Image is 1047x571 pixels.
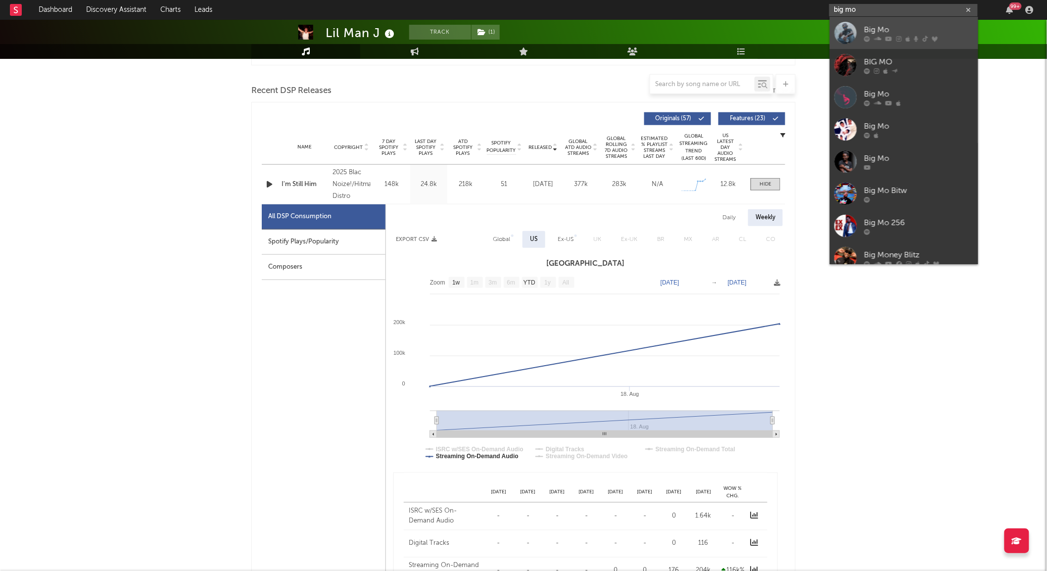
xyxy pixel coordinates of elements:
div: 24.8k [413,180,445,190]
div: - [633,539,657,549]
div: [DATE] [572,489,601,496]
div: 1.64k [691,512,715,522]
div: - [633,512,657,522]
div: 12.8k [714,180,743,190]
a: BIG MO [830,49,978,81]
div: Weekly [748,209,783,226]
text: All [563,280,569,286]
div: Name [282,143,328,151]
div: - [486,539,511,549]
div: - [604,539,628,549]
div: 99 + [1009,2,1022,10]
text: [DATE] [728,279,747,286]
input: Search by song name or URL [650,81,755,89]
span: Global ATD Audio Streams [565,139,592,156]
text: 200k [393,319,405,325]
div: [DATE] [660,489,689,496]
a: Big Mo [830,17,978,49]
input: Search for artists [829,4,978,16]
div: - [545,512,569,522]
span: Spotify Popularity [487,140,516,154]
span: Last Day Spotify Plays [413,139,439,156]
div: 377k [565,180,598,190]
div: Big Mo Bitw [864,185,973,196]
div: - [574,512,599,522]
text: 1w [452,280,460,286]
a: Big Mo 256 [830,210,978,242]
text: 1y [544,280,551,286]
div: [DATE] [630,489,660,496]
span: ATD Spotify Plays [450,139,476,156]
text: Streaming On-Demand Video [546,453,628,460]
div: Lil Man J [326,25,397,41]
a: Big Mo [830,81,978,113]
div: - [516,512,540,522]
text: 100k [393,350,405,356]
span: Global Rolling 7D Audio Streams [603,136,630,159]
span: Copyright [334,144,363,150]
div: - [486,512,511,522]
span: Released [528,144,552,150]
div: ISRC w/SES On-Demand Audio [409,507,481,526]
div: Big Mo [864,88,973,100]
div: US [530,234,538,245]
div: Big Mo [864,24,973,36]
div: Big Mo 256 [864,217,973,229]
span: ( 1 ) [471,25,500,40]
div: Spotify Plays/Popularity [262,230,385,255]
button: (1) [472,25,500,40]
div: Composers [262,255,385,280]
div: 0 [662,539,686,549]
div: All DSP Consumption [262,204,385,230]
a: Big Mo [830,113,978,145]
text: ISRC w/SES On-Demand Audio [436,446,523,453]
div: 2025 Blac Noize!/Hitmaker Distro [333,167,371,202]
div: Ex-US [558,234,573,245]
button: 99+ [1006,6,1013,14]
div: [DATE] [484,489,513,496]
text: 1m [471,280,479,286]
span: Estimated % Playlist Streams Last Day [641,136,668,159]
div: BIG MO [864,56,973,68]
button: Track [409,25,471,40]
div: - [720,539,745,549]
div: All DSP Consumption [268,211,332,223]
div: Big Mo [864,120,973,132]
div: [DATE] [601,489,630,496]
div: Daily [715,209,743,226]
button: Features(23) [718,112,785,125]
div: Global Streaming Trend (Last 60D) [679,133,709,162]
div: Digital Tracks [409,539,481,549]
text: YTD [523,280,535,286]
div: 116 [691,539,715,549]
a: Big Mo Bitw [830,178,978,210]
text: Streaming On-Demand Total [656,446,735,453]
div: 148k [376,180,408,190]
a: Big Money Blitz [830,242,978,274]
div: - [574,539,599,549]
button: Originals(57) [644,112,711,125]
text: Digital Tracks [546,446,584,453]
text: 18. Aug [620,391,639,397]
div: - [545,539,569,549]
div: 218k [450,180,482,190]
div: - [516,539,540,549]
text: 6m [507,280,516,286]
div: N/A [641,180,674,190]
span: 7 Day Spotify Plays [376,139,402,156]
div: [DATE] [526,180,560,190]
span: Originals ( 57 ) [651,116,696,122]
a: Big Mo [830,145,978,178]
div: - [604,512,628,522]
div: 51 [487,180,522,190]
div: 0 [662,512,686,522]
div: 283k [603,180,636,190]
text: → [712,279,717,286]
span: US Latest Day Audio Streams [714,133,737,162]
div: [DATE] [513,489,542,496]
text: 3m [489,280,497,286]
a: I'm Still Him [282,180,328,190]
text: [DATE] [661,279,679,286]
div: [DATE] [542,489,571,496]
